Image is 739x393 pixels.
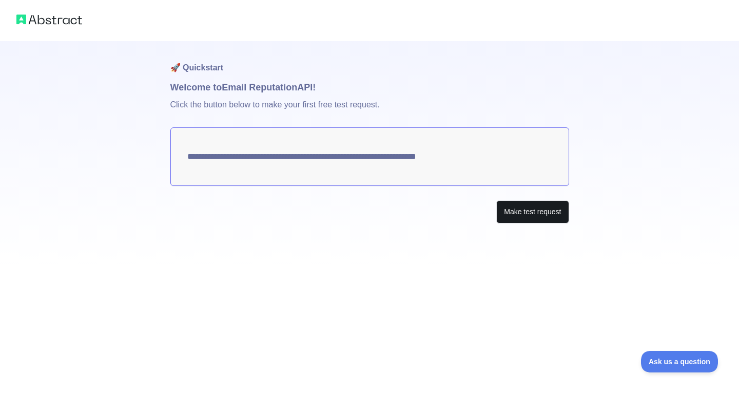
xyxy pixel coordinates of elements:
[496,200,569,223] button: Make test request
[170,41,569,80] h1: 🚀 Quickstart
[641,351,718,372] iframe: Toggle Customer Support
[170,95,569,127] p: Click the button below to make your first free test request.
[170,80,569,95] h1: Welcome to Email Reputation API!
[16,12,82,27] img: Abstract logo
